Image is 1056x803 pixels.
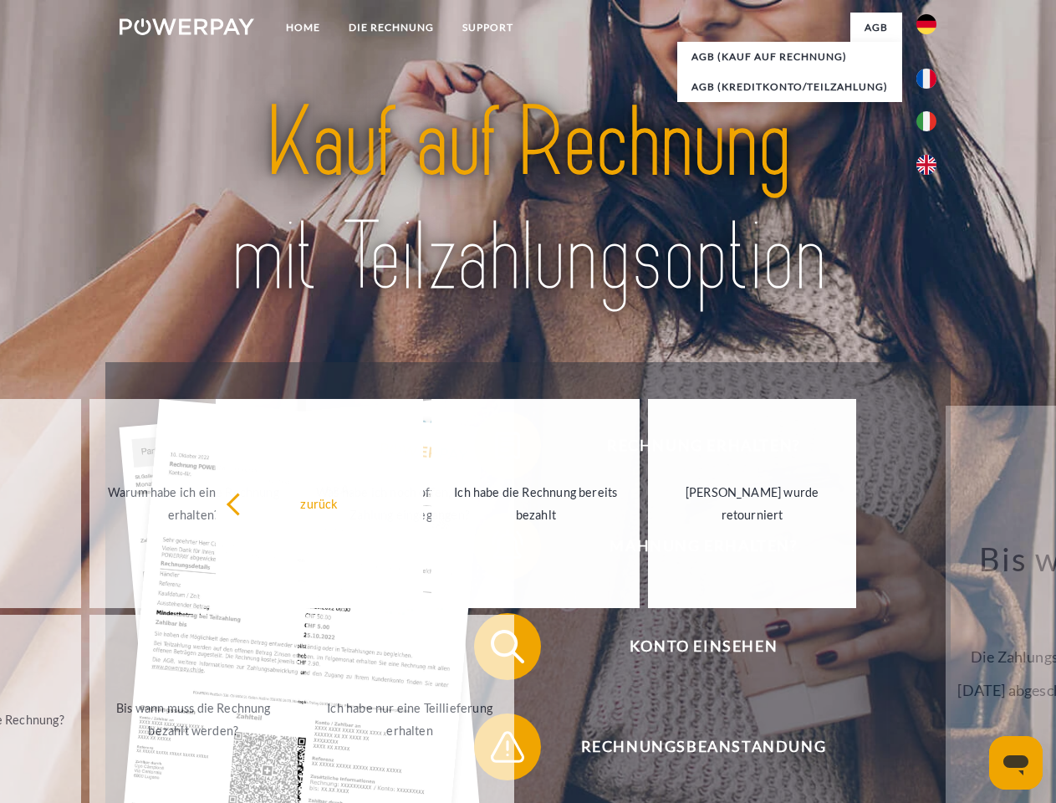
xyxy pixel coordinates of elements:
div: Warum habe ich eine Rechnung erhalten? [99,481,288,526]
img: logo-powerpay-white.svg [120,18,254,35]
iframe: Schaltfläche zum Öffnen des Messaging-Fensters [989,736,1043,790]
a: AGB (Kauf auf Rechnung) [677,42,902,72]
div: Ich habe die Rechnung bereits bezahlt [441,481,630,526]
img: de [916,14,936,34]
div: Ich habe nur eine Teillieferung erhalten [316,697,504,742]
a: Home [272,13,334,43]
div: zurück [226,492,414,514]
img: title-powerpay_de.svg [160,80,896,320]
img: fr [916,69,936,89]
span: Konto einsehen [498,613,908,680]
img: en [916,155,936,175]
span: Rechnungsbeanstandung [498,713,908,780]
a: SUPPORT [448,13,528,43]
img: it [916,111,936,131]
a: agb [850,13,902,43]
a: DIE RECHNUNG [334,13,448,43]
button: Konto einsehen [474,613,909,680]
div: Bis wann muss die Rechnung bezahlt werden? [99,697,288,742]
button: Rechnungsbeanstandung [474,713,909,780]
a: AGB (Kreditkonto/Teilzahlung) [677,72,902,102]
div: [PERSON_NAME] wurde retourniert [658,481,846,526]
